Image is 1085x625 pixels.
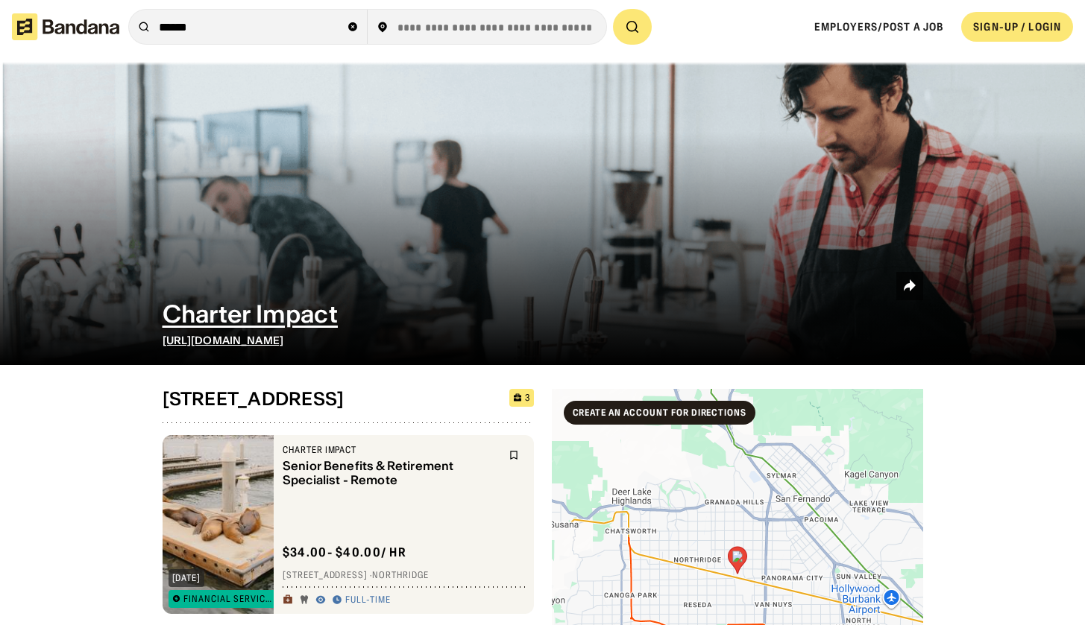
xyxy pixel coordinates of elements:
div: [DATE] [172,574,201,583]
a: Employers/Post a job [814,20,943,34]
img: Bandana logotype [12,13,119,40]
a: Charter Impact [163,300,923,329]
a: [URL][DOMAIN_NAME] [163,334,284,347]
div: [STREET_ADDRESS] [163,389,345,410]
div: $ 34.00 - $40.00 / hr [283,545,406,560]
div: [STREET_ADDRESS] · Northridge [283,569,525,581]
div: Senior Benefits & Retirement Specialist - Remote [283,459,500,487]
div: Charter Impact [283,444,500,456]
div: Financial Services [183,594,275,603]
div: Create an account for directions [573,408,747,417]
div: 3 [525,393,530,402]
div: Full-time [345,594,391,606]
a: [DATE]Financial ServicesCharter ImpactSenior Benefits & Retirement Specialist - Remote$34.00- $40... [163,435,534,614]
div: SIGN-UP / LOGIN [973,20,1061,34]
